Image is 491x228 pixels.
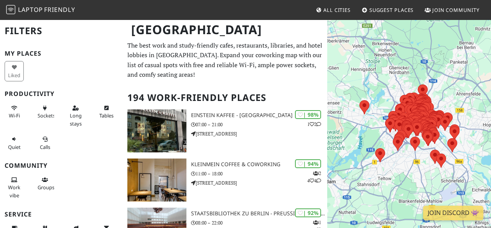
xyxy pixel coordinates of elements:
[191,161,328,168] h3: KleinMein Coffee & Coworking
[8,144,21,150] span: Quiet
[127,159,186,202] img: KleinMein Coffee & Coworking
[191,112,328,119] h3: Einstein Kaffee - [GEOGRAPHIC_DATA]
[8,184,20,198] span: People working
[423,206,483,220] a: Join Discord 👾
[432,7,479,13] span: Join Community
[6,5,15,14] img: LaptopFriendly
[127,41,323,80] p: The best work and study-friendly cafes, restaurants, libraries, and hotel lobbies in [GEOGRAPHIC_...
[123,159,327,202] a: KleinMein Coffee & Coworking | 94% 244 KleinMein Coffee & Coworking 11:00 – 18:00 [STREET_ADDRESS]
[191,170,328,177] p: 11:00 – 18:00
[70,112,82,127] span: Long stays
[44,5,75,14] span: Friendly
[35,102,54,122] button: Sockets
[127,86,323,109] h2: 194 Work-Friendly Places
[35,133,54,153] button: Calls
[359,3,417,17] a: Suggest Places
[369,7,414,13] span: Suggest Places
[123,109,327,152] a: Einstein Kaffee - Charlottenburg | 98% 12 Einstein Kaffee - [GEOGRAPHIC_DATA] 07:00 – 21:00 [STRE...
[191,130,328,137] p: [STREET_ADDRESS]
[5,102,24,122] button: Wi-Fi
[5,50,118,57] h3: My Places
[5,162,118,169] h3: Community
[5,211,118,218] h3: Service
[38,112,55,119] span: Power sockets
[5,173,24,202] button: Work vibe
[313,3,354,17] a: All Cities
[323,7,351,13] span: All Cities
[9,112,20,119] span: Stable Wi-Fi
[125,19,326,40] h1: [GEOGRAPHIC_DATA]
[191,121,328,128] p: 07:00 – 21:00
[191,179,328,187] p: [STREET_ADDRESS]
[99,112,114,119] span: Work-friendly tables
[38,184,54,191] span: Group tables
[307,121,321,128] p: 1 2
[6,3,75,17] a: LaptopFriendly LaptopFriendly
[191,219,328,226] p: 08:00 – 22:00
[97,102,116,122] button: Tables
[35,173,54,194] button: Groups
[127,109,186,152] img: Einstein Kaffee - Charlottenburg
[191,210,328,217] h3: Staatsbibliothek zu Berlin - Preußischer Kulturbesitz
[307,170,321,184] p: 2 4 4
[5,19,118,43] h2: Filters
[5,133,24,153] button: Quiet
[422,3,483,17] a: Join Community
[295,110,321,119] div: | 98%
[40,144,50,150] span: Video/audio calls
[5,90,118,97] h3: Productivity
[66,102,85,130] button: Long stays
[18,5,43,14] span: Laptop
[295,159,321,168] div: | 94%
[295,208,321,217] div: | 92%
